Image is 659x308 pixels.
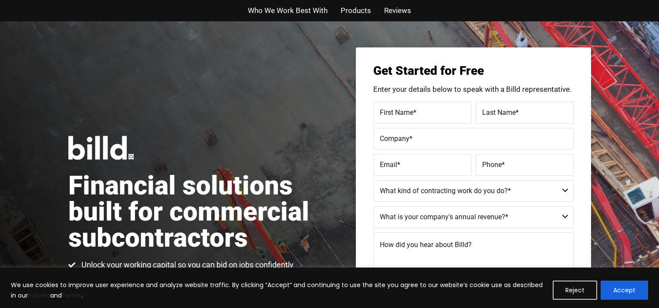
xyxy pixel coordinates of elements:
span: First Name [380,108,413,116]
p: Enter your details below to speak with a Billd representative. [373,86,574,93]
span: Last Name [482,108,516,116]
span: Company [380,134,409,142]
h1: Financial solutions built for commercial subcontractors [68,173,330,251]
button: Reject [553,281,597,300]
span: Unlock your working capital so you can bid on jobs confidently [79,260,294,270]
a: Who We Work Best With [248,4,328,17]
span: Phone [482,160,502,168]
button: Accept [601,281,648,300]
h3: Get Started for Free [373,65,574,77]
a: Products [341,4,371,17]
span: How did you hear about Billd? [380,241,472,249]
a: Policies [28,291,50,300]
span: Email [380,160,397,168]
a: Terms [62,291,81,300]
p: We use cookies to improve user experience and analyze website traffic. By clicking “Accept” and c... [11,280,546,301]
a: Reviews [384,4,411,17]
